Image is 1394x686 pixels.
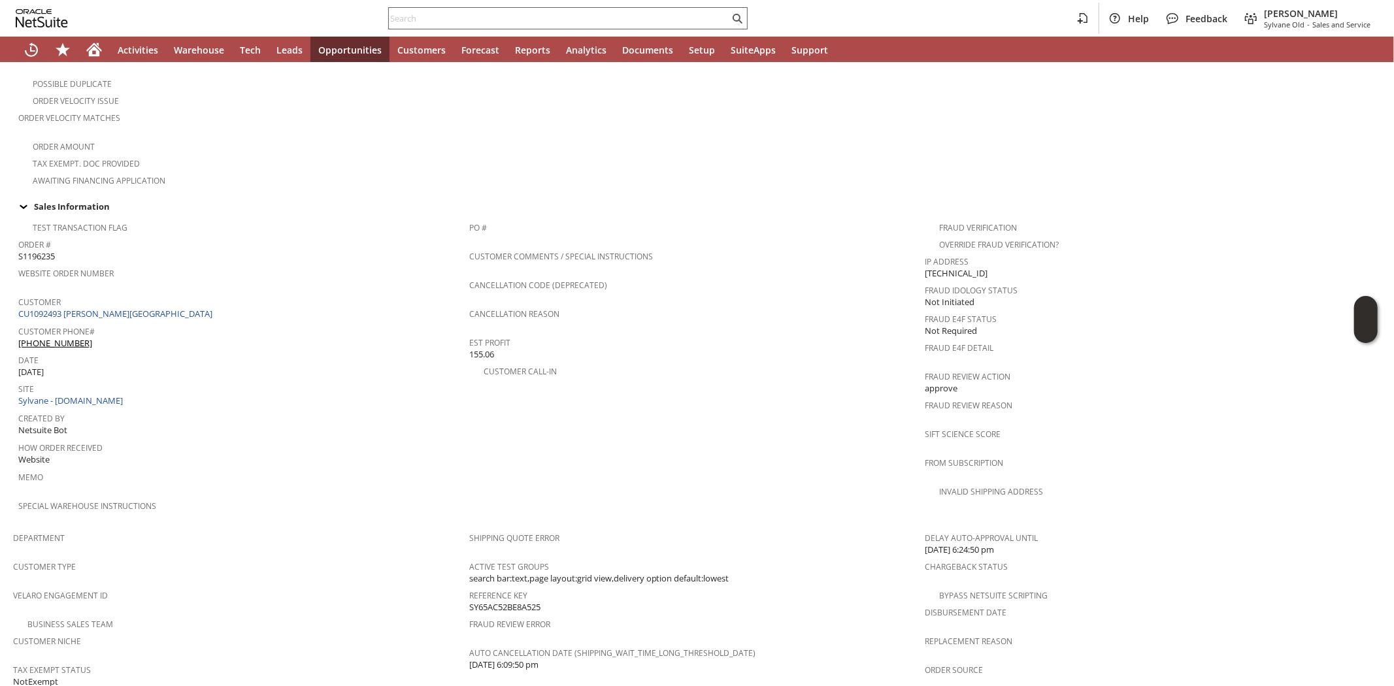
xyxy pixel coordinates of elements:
[1307,20,1310,29] span: -
[1128,12,1149,25] span: Help
[24,42,39,57] svg: Recent Records
[925,636,1012,647] a: Replacement reason
[1264,20,1304,29] span: Sylvane Old
[318,44,382,56] span: Opportunities
[13,636,81,647] a: Customer Niche
[461,44,499,56] span: Forecast
[166,37,232,63] a: Warehouse
[18,326,95,337] a: Customer Phone#
[47,37,78,63] div: Shortcuts
[925,296,974,308] span: Not Initiated
[18,453,50,466] span: Website
[1354,296,1378,343] iframe: Click here to launch Oracle Guided Learning Help Panel
[469,280,607,291] a: Cancellation Code (deprecated)
[925,342,993,353] a: Fraud E4F Detail
[389,10,729,26] input: Search
[939,222,1017,233] a: Fraud Verification
[925,544,994,556] span: [DATE] 6:24:50 pm
[925,314,997,325] a: Fraud E4F Status
[622,44,673,56] span: Documents
[13,532,65,544] a: Department
[16,37,47,63] a: Recent Records
[18,366,44,378] span: [DATE]
[484,366,557,377] a: Customer Call-in
[18,297,61,308] a: Customer
[469,337,510,348] a: Est Profit
[1312,20,1370,29] span: Sales and Service
[939,239,1059,250] a: Override Fraud Verification?
[925,325,977,337] span: Not Required
[33,222,127,233] a: Test Transaction Flag
[925,400,1012,411] a: Fraud Review Reason
[18,250,55,263] span: S1196235
[33,175,165,186] a: Awaiting Financing Application
[310,37,390,63] a: Opportunities
[469,572,729,585] span: search bar:text,page layout:grid view,delivery option default:lowest
[18,308,216,319] a: CU1092493 [PERSON_NAME][GEOGRAPHIC_DATA]
[784,37,836,63] a: Support
[469,647,756,659] a: Auto Cancellation Date (shipping_wait_time_long_threshold_date)
[390,37,454,63] a: Customers
[118,44,158,56] span: Activities
[925,382,957,395] span: approve
[13,198,1376,215] div: Sales Information
[469,619,550,630] a: Fraud Review Error
[18,395,126,406] a: Sylvane - [DOMAIN_NAME]
[18,413,65,424] a: Created By
[18,355,39,366] a: Date
[469,222,487,233] a: PO #
[925,532,1038,544] a: Delay Auto-Approval Until
[16,9,68,27] svg: logo
[454,37,507,63] a: Forecast
[925,429,1001,440] a: Sift Science Score
[925,371,1010,382] a: Fraud Review Action
[18,239,51,250] a: Order #
[681,37,723,63] a: Setup
[469,308,559,319] a: Cancellation Reason
[469,601,540,613] span: SY65AC52BE8A525
[13,590,108,601] a: Velaro Engagement ID
[939,590,1048,601] a: Bypass NetSuite Scripting
[469,532,559,544] a: Shipping Quote Error
[925,457,1003,468] a: From Subscription
[276,44,303,56] span: Leads
[33,158,140,169] a: Tax Exempt. Doc Provided
[515,44,550,56] span: Reports
[614,37,681,63] a: Documents
[18,268,114,279] a: Website Order Number
[925,561,1008,572] a: Chargeback Status
[33,78,112,90] a: Possible Duplicate
[689,44,715,56] span: Setup
[18,384,34,395] a: Site
[13,198,1381,215] td: Sales Information
[558,37,614,63] a: Analytics
[33,141,95,152] a: Order Amount
[469,348,494,361] span: 155.06
[469,561,549,572] a: Active Test Groups
[240,44,261,56] span: Tech
[269,37,310,63] a: Leads
[110,37,166,63] a: Activities
[18,424,67,436] span: Netsuite Bot
[925,256,969,267] a: IP Address
[27,619,113,630] a: Business Sales Team
[729,10,745,26] svg: Search
[939,486,1043,497] a: Invalid Shipping Address
[397,44,446,56] span: Customers
[925,607,1006,618] a: Disbursement Date
[469,659,539,671] span: [DATE] 6:09:50 pm
[791,44,828,56] span: Support
[18,442,103,453] a: How Order Received
[469,251,653,262] a: Customer Comments / Special Instructions
[731,44,776,56] span: SuiteApps
[18,500,156,512] a: Special Warehouse Instructions
[86,42,102,57] svg: Home
[13,561,76,572] a: Customer Type
[33,95,119,106] a: Order Velocity Issue
[232,37,269,63] a: Tech
[925,285,1018,296] a: Fraud Idology Status
[723,37,784,63] a: SuiteApps
[18,472,43,483] a: Memo
[1186,12,1227,25] span: Feedback
[13,664,91,676] a: Tax Exempt Status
